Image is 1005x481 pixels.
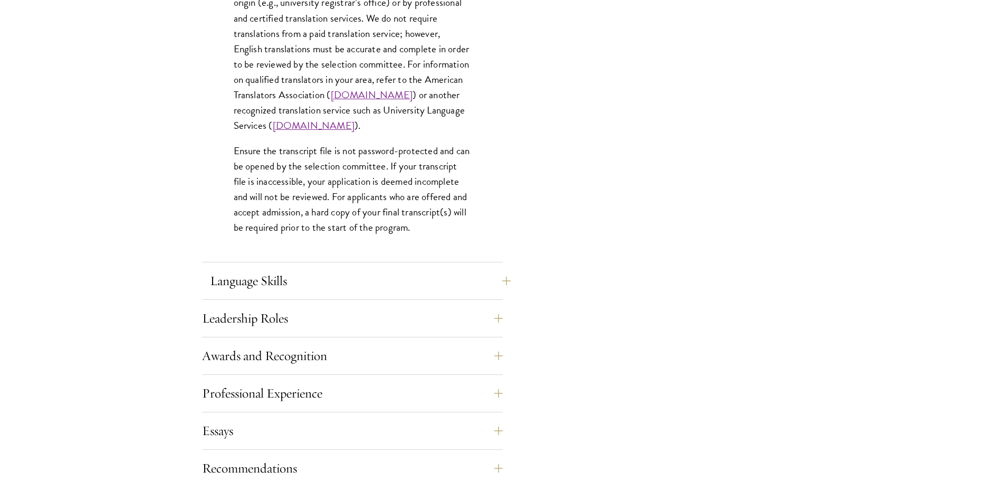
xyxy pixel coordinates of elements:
button: Essays [202,418,503,444]
button: Recommendations [202,456,503,481]
a: [DOMAIN_NAME] [331,87,413,102]
button: Awards and Recognition [202,343,503,369]
button: Leadership Roles [202,306,503,331]
button: Language Skills [210,268,511,294]
a: [DOMAIN_NAME] [273,118,355,133]
p: Ensure the transcript file is not password-protected and can be opened by the selection committee... [234,143,471,235]
button: Professional Experience [202,381,503,406]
